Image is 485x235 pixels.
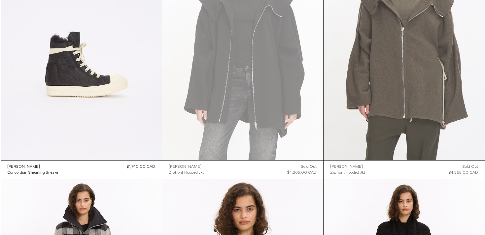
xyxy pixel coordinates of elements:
div: $4,365.00 CAD [449,170,478,176]
a: [PERSON_NAME] [169,164,204,170]
div: [PERSON_NAME] [330,164,363,170]
div: Sold out [301,164,317,170]
a: [PERSON_NAME] [330,164,365,170]
div: $1,740.00 CAD [127,164,155,170]
div: $4,365.00 CAD [287,170,317,176]
a: Zipfront Hooded Jkt [330,170,365,176]
div: [PERSON_NAME] [169,164,201,170]
a: Zipfront Hooded Jkt [169,170,204,176]
div: [PERSON_NAME] [7,164,40,170]
div: Sold out [463,164,478,170]
a: [PERSON_NAME] [7,164,60,170]
a: Concordian Shearling Sneaker [7,170,60,176]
